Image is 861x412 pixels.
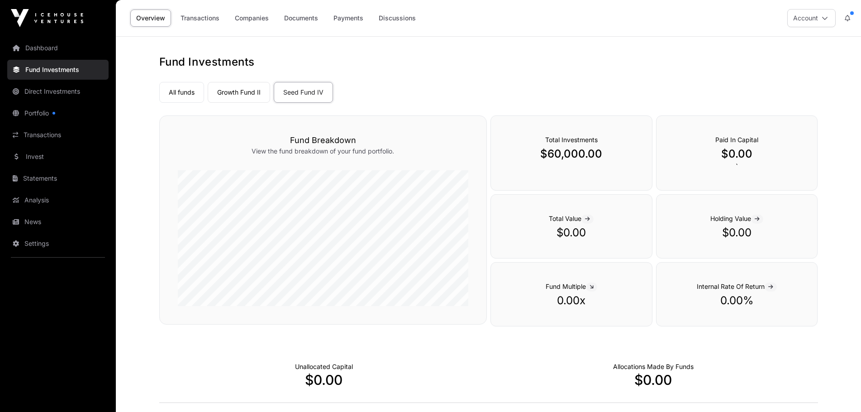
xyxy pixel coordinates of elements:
[178,134,468,147] h3: Fund Breakdown
[7,234,109,254] a: Settings
[7,81,109,101] a: Direct Investments
[710,215,763,222] span: Holding Value
[11,9,83,27] img: Icehouse Ventures Logo
[675,147,799,161] p: $0.00
[787,9,836,27] button: Account
[509,293,634,308] p: 0.00x
[715,136,758,144] span: Paid In Capital
[697,283,777,290] span: Internal Rate Of Return
[613,362,694,371] p: Capital Deployed Into Companies
[675,293,799,308] p: 0.00%
[509,225,634,240] p: $0.00
[130,10,171,27] a: Overview
[7,212,109,232] a: News
[7,60,109,80] a: Fund Investments
[278,10,324,27] a: Documents
[656,115,818,191] div: `
[7,125,109,145] a: Transactions
[295,362,353,371] p: Cash not yet allocated
[274,82,333,103] a: Seed Fund IV
[7,103,109,123] a: Portfolio
[816,369,861,412] iframe: Chat Widget
[489,372,818,388] p: $0.00
[545,136,598,144] span: Total Investments
[7,190,109,210] a: Analysis
[159,55,818,69] h1: Fund Investments
[159,372,489,388] p: $0.00
[178,147,468,156] p: View the fund breakdown of your fund portfolio.
[509,147,634,161] p: $60,000.00
[549,215,594,222] span: Total Value
[229,10,275,27] a: Companies
[328,10,369,27] a: Payments
[208,82,270,103] a: Growth Fund II
[7,147,109,167] a: Invest
[159,82,204,103] a: All funds
[373,10,422,27] a: Discussions
[7,168,109,188] a: Statements
[546,283,597,290] span: Fund Multiple
[175,10,225,27] a: Transactions
[675,225,799,240] p: $0.00
[7,38,109,58] a: Dashboard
